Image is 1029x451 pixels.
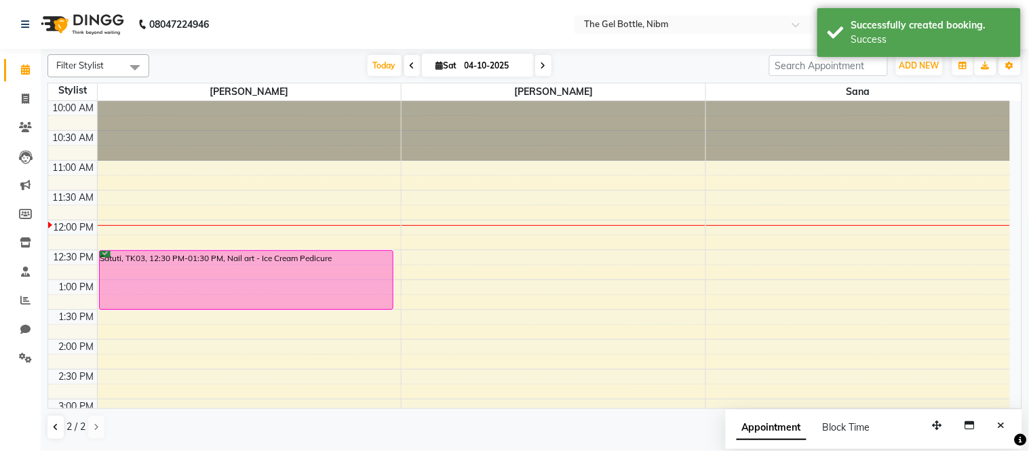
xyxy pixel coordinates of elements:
div: 10:30 AM [50,131,97,145]
div: 10:00 AM [50,101,97,115]
div: Success [851,33,1011,47]
div: 2:00 PM [56,340,97,354]
div: Satuti, TK03, 12:30 PM-01:30 PM, Nail art - Ice Cream Pedicure [100,251,393,309]
span: 2 / 2 [66,420,85,434]
b: 08047224946 [149,5,209,43]
span: sana [706,83,1010,100]
span: Sat [433,60,461,71]
span: Filter Stylist [56,60,104,71]
div: 12:00 PM [51,220,97,235]
button: ADD NEW [896,56,943,75]
button: Close [992,415,1011,436]
div: 2:30 PM [56,370,97,384]
div: 11:30 AM [50,191,97,205]
div: Successfully created booking. [851,18,1011,33]
input: 2025-10-04 [461,56,528,76]
span: [PERSON_NAME] [402,83,705,100]
div: 12:30 PM [51,250,97,264]
span: ADD NEW [899,60,939,71]
span: Block Time [823,421,870,433]
span: Today [368,55,402,76]
span: [PERSON_NAME] [98,83,402,100]
div: 11:00 AM [50,161,97,175]
input: Search Appointment [769,55,888,76]
div: Stylist [48,83,97,98]
div: 1:00 PM [56,280,97,294]
img: logo [35,5,128,43]
div: 3:00 PM [56,399,97,414]
div: 1:30 PM [56,310,97,324]
span: Appointment [737,416,807,440]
